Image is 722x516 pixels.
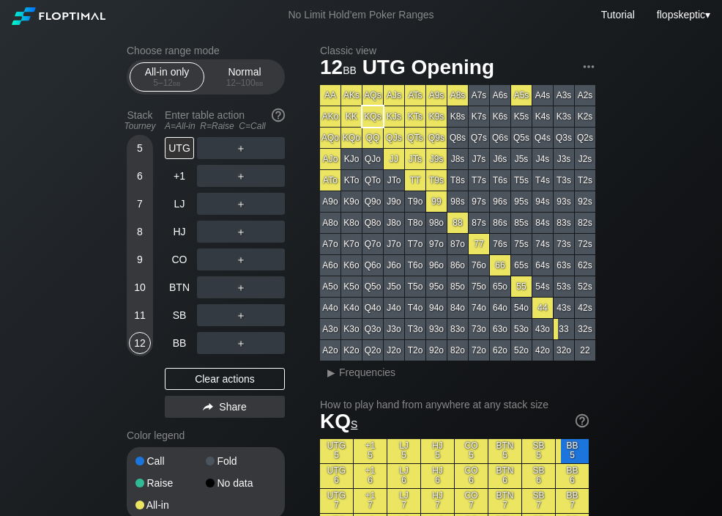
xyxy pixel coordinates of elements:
div: A2o [320,340,340,361]
div: BB [165,332,194,354]
div: UTG 6 [320,464,353,488]
div: 94s [532,191,553,212]
div: K5s [511,106,532,127]
div: ▾ [653,7,712,23]
img: share.864f2f62.svg [203,403,213,411]
span: 12 [318,56,359,81]
div: 5 – 12 [136,78,198,88]
div: 32o [554,340,574,361]
div: UTG [165,137,194,159]
div: 76o [469,255,489,276]
div: 95s [511,191,532,212]
div: 64s [532,255,553,276]
div: K9o [341,191,362,212]
div: T7o [405,234,425,254]
div: K6s [490,106,510,127]
div: A8s [447,85,468,106]
div: KTs [405,106,425,127]
div: 97o [426,234,447,254]
div: 73o [469,319,489,339]
h2: How to play hand from anywhere at any stack size [320,399,589,410]
div: JTs [405,149,425,169]
div: 75s [511,234,532,254]
div: 33 [554,319,574,339]
div: SB 6 [522,464,555,488]
div: BB 6 [556,464,589,488]
div: T5o [405,276,425,297]
div: 8 [129,221,151,243]
div: A8o [320,213,340,233]
div: T8o [405,213,425,233]
div: 42s [575,298,595,318]
div: Q4s [532,128,553,148]
div: A3s [554,85,574,106]
div: 84s [532,213,553,233]
div: 97s [469,191,489,212]
div: 66 [490,255,510,276]
div: 73s [554,234,574,254]
div: A2s [575,85,595,106]
div: Call [135,456,206,466]
div: K3s [554,106,574,127]
div: 65s [511,255,532,276]
div: BTN 6 [488,464,521,488]
div: K7o [341,234,362,254]
div: QJs [384,128,404,148]
div: KTo [341,170,362,191]
div: 87o [447,234,468,254]
div: TT [405,170,425,191]
div: Q3o [362,319,383,339]
div: 84o [447,298,468,318]
div: K4o [341,298,362,318]
div: 62s [575,255,595,276]
div: 63o [490,319,510,339]
div: 86s [490,213,510,233]
div: BTN 7 [488,489,521,513]
div: JJ [384,149,404,169]
div: SB [165,304,194,326]
div: T6s [490,170,510,191]
div: A7s [469,85,489,106]
div: Q7o [362,234,383,254]
div: A4s [532,85,553,106]
div: 83o [447,319,468,339]
div: CO 5 [455,439,488,463]
div: 55 [511,276,532,297]
img: help.32db89a4.svg [270,107,286,123]
div: 85o [447,276,468,297]
img: Floptimal logo [12,7,105,25]
div: Q8s [447,128,468,148]
div: T2s [575,170,595,191]
div: HJ [165,221,194,243]
div: T3o [405,319,425,339]
div: A5s [511,85,532,106]
div: 32s [575,319,595,339]
div: K2s [575,106,595,127]
div: ＋ [197,221,285,243]
div: BTN [165,276,194,298]
span: UTG Opening [360,56,496,81]
div: HJ 7 [421,489,454,513]
div: 93s [554,191,574,212]
div: ▸ [321,364,340,381]
a: Tutorial [601,9,635,21]
div: J4o [384,298,404,318]
div: Clear actions [165,368,285,390]
div: A6s [490,85,510,106]
img: ellipsis.fd386fe8.svg [581,59,597,75]
div: K6o [341,255,362,276]
div: J6o [384,255,404,276]
span: flopskeptic [657,9,705,21]
div: K4s [532,106,553,127]
div: AJo [320,149,340,169]
span: bb [256,78,264,88]
div: J7o [384,234,404,254]
div: 53s [554,276,574,297]
div: Fold [206,456,276,466]
div: T4o [405,298,425,318]
div: J3o [384,319,404,339]
span: bb [343,61,357,77]
div: Q2o [362,340,383,361]
div: SB 7 [522,489,555,513]
div: Q6s [490,128,510,148]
